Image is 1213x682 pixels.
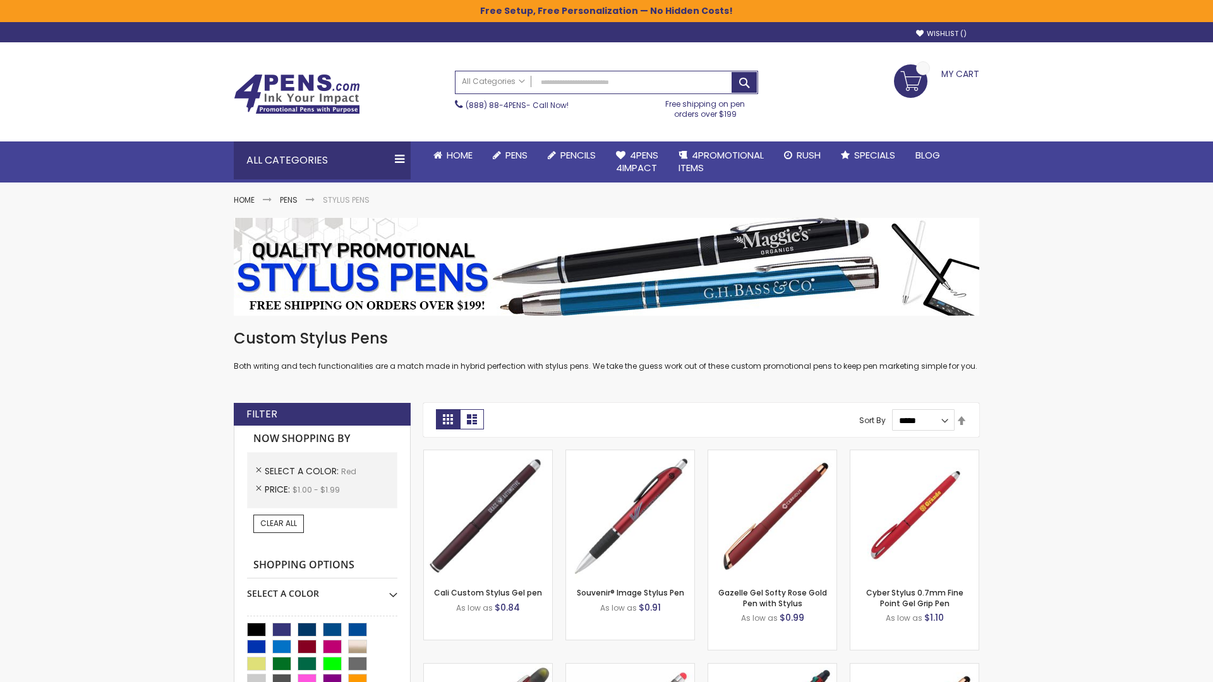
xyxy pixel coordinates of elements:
a: Home [234,194,255,205]
div: All Categories [234,141,411,179]
strong: Stylus Pens [323,194,370,205]
a: Gazelle Gel Softy Rose Gold Pen with Stylus - ColorJet-Red [850,663,979,674]
a: Rush [774,141,831,169]
span: Clear All [260,518,297,529]
div: Both writing and tech functionalities are a match made in hybrid perfection with stylus pens. We ... [234,328,979,372]
strong: Shopping Options [247,552,397,579]
a: Islander Softy Gel with Stylus - ColorJet Imprint-Red [566,663,694,674]
span: As low as [456,602,493,613]
a: Cali Custom Stylus Gel pen [434,587,542,598]
a: (888) 88-4PENS [466,100,526,111]
img: Stylus Pens [234,218,979,316]
a: Pens [483,141,538,169]
a: Souvenir® Image Stylus Pen [577,587,684,598]
span: Pencils [560,148,596,162]
span: Rush [797,148,821,162]
span: Price [265,483,293,496]
a: 4PROMOTIONALITEMS [668,141,774,182]
a: Blog [905,141,950,169]
span: $1.00 - $1.99 [293,484,340,495]
strong: Grid [436,409,460,429]
a: Specials [831,141,905,169]
img: Cyber Stylus 0.7mm Fine Point Gel Grip Pen-Red [850,450,979,578]
div: Select A Color [247,578,397,600]
label: Sort By [859,415,886,426]
a: Wishlist [916,29,967,39]
div: Free shipping on pen orders over $199 [653,94,759,119]
span: Select A Color [265,465,341,477]
span: As low as [741,613,778,623]
strong: Filter [246,407,277,421]
span: $0.91 [639,601,661,614]
span: Pens [505,148,528,162]
img: 4Pens Custom Pens and Promotional Products [234,74,360,114]
strong: Now Shopping by [247,426,397,452]
a: Souvenir® Jalan Highlighter Stylus Pen Combo-Red [424,663,552,674]
a: Gazelle Gel Softy Rose Gold Pen with Stylus-Red [708,450,836,460]
a: Clear All [253,515,304,532]
span: Specials [854,148,895,162]
a: Cali Custom Stylus Gel pen-Red [424,450,552,460]
span: All Categories [462,76,525,87]
a: Orbitor 4 Color Assorted Ink Metallic Stylus Pens-Red [708,663,836,674]
span: $1.10 [924,611,944,624]
h1: Custom Stylus Pens [234,328,979,349]
a: 4Pens4impact [606,141,668,182]
span: $0.99 [780,611,804,624]
span: Red [341,466,356,477]
img: Souvenir® Image Stylus Pen-Red [566,450,694,578]
span: 4PROMOTIONAL ITEMS [679,148,764,174]
a: Cyber Stylus 0.7mm Fine Point Gel Grip Pen-Red [850,450,979,460]
span: As low as [886,613,922,623]
span: Home [447,148,473,162]
img: Gazelle Gel Softy Rose Gold Pen with Stylus-Red [708,450,836,578]
a: Souvenir® Image Stylus Pen-Red [566,450,694,460]
span: As low as [600,602,637,613]
a: Home [423,141,483,169]
a: Cyber Stylus 0.7mm Fine Point Gel Grip Pen [866,587,963,608]
span: $0.84 [495,601,520,614]
span: 4Pens 4impact [616,148,658,174]
span: Blog [915,148,940,162]
img: Cali Custom Stylus Gel pen-Red [424,450,552,578]
a: All Categories [456,71,531,92]
span: - Call Now! [466,100,569,111]
a: Pens [280,194,298,205]
a: Gazelle Gel Softy Rose Gold Pen with Stylus [718,587,827,608]
a: Pencils [538,141,606,169]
